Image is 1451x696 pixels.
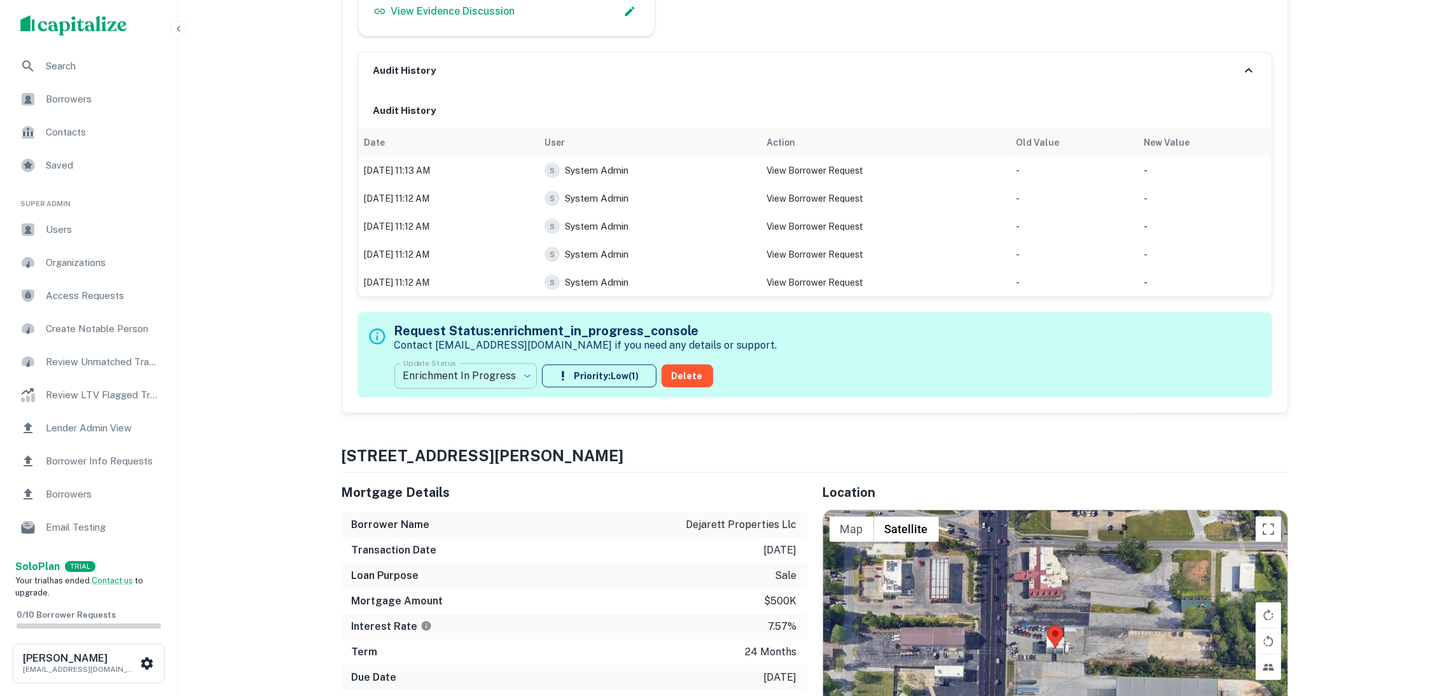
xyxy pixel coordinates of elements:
button: [PERSON_NAME][EMAIL_ADDRESS][DOMAIN_NAME] [13,644,165,683]
span: Access Requests [46,288,160,303]
div: S [545,247,560,262]
a: Lender Admin View [10,413,167,443]
span: Borrower Info Requests [46,454,160,469]
td: View Borrower Request [760,157,1010,184]
div: Enrichment In Progress [394,358,537,394]
svg: The interest rates displayed on the website are for informational purposes only and may be report... [420,620,432,632]
td: [DATE] 11:12 AM [358,184,538,212]
td: [DATE] 11:12 AM [358,268,538,296]
td: - [1137,212,1271,240]
p: $500k [765,594,797,609]
h6: Mortgage Amount [352,594,443,609]
h4: [STREET_ADDRESS][PERSON_NAME] [342,444,1288,467]
td: [DATE] 11:12 AM [358,212,538,240]
td: [DATE] 11:12 AM [358,240,538,268]
a: View Evidence Discussion [373,4,515,19]
h5: Request Status: enrichment_in_progress_console [394,321,777,340]
p: View Evidence Discussion [391,4,515,19]
td: - [1010,184,1138,212]
button: Show street map [830,517,874,542]
td: - [1137,268,1271,296]
button: Rotate map counterclockwise [1256,629,1281,654]
th: Date [358,129,538,157]
h6: [PERSON_NAME] [23,653,137,664]
td: - [1137,184,1271,212]
a: Email Testing [10,512,167,543]
a: Borrower Info Requests [10,446,167,477]
label: Update Status [403,358,456,368]
button: Priority:Low(1) [542,365,656,387]
div: Review LTV Flagged Transactions [10,380,167,410]
button: Show satellite imagery [874,517,939,542]
iframe: Chat Widget [1387,594,1451,655]
a: Users [10,214,167,245]
div: S [545,275,560,290]
span: Saved [46,158,160,173]
h6: Interest Rate [352,619,432,634]
td: View Borrower Request [760,240,1010,268]
span: Users [46,222,160,237]
p: System Admin [565,191,629,206]
a: Email Analytics [10,545,167,576]
div: TRIAL [65,561,95,572]
a: Create Notable Person [10,314,167,344]
p: [DATE] [764,670,797,685]
h6: Term [352,644,378,660]
span: Organizations [46,255,160,270]
div: S [545,163,560,178]
div: Access Requests [10,281,167,311]
a: Review Unmatched Transactions [10,347,167,377]
td: - [1010,268,1138,296]
button: Edit Slack Link [620,2,639,21]
div: Saved [10,150,167,181]
button: Delete [662,365,713,387]
h5: Mortgage Details [342,483,807,502]
p: System Admin [565,163,629,178]
h6: Loan Purpose [352,568,419,583]
td: - [1010,240,1138,268]
td: - [1137,157,1271,184]
td: - [1010,212,1138,240]
p: dejarett properties llc [686,517,797,532]
p: [EMAIL_ADDRESS][DOMAIN_NAME] [23,664,137,675]
p: System Admin [565,219,629,234]
a: Contacts [10,117,167,148]
span: Review Unmatched Transactions [46,354,160,370]
a: Organizations [10,247,167,278]
a: Borrowers [10,84,167,115]
span: Review LTV Flagged Transactions [46,387,160,403]
span: 0 / 10 Borrower Requests [17,610,116,620]
td: View Borrower Request [760,212,1010,240]
p: System Admin [565,275,629,290]
th: User [538,129,760,157]
button: Toggle fullscreen view [1256,517,1281,542]
p: 7.57% [768,619,797,634]
strong: Solo Plan [15,560,60,573]
div: Borrowers [10,479,167,510]
button: Rotate map clockwise [1256,602,1281,628]
td: [DATE] 11:13 AM [358,157,538,184]
th: New Value [1137,129,1271,157]
a: Contact us [92,576,133,585]
li: Super Admin [10,183,167,214]
p: System Admin [565,247,629,262]
h6: Transaction Date [352,543,437,558]
p: Contact [EMAIL_ADDRESS][DOMAIN_NAME] if you need any details or support. [394,338,777,353]
h6: Due Date [352,670,397,685]
a: Search [10,51,167,81]
span: Borrowers [46,487,160,502]
div: S [545,191,560,206]
span: Search [46,59,160,74]
span: Borrowers [46,92,160,107]
td: View Borrower Request [760,268,1010,296]
h6: Audit History [373,104,1256,118]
